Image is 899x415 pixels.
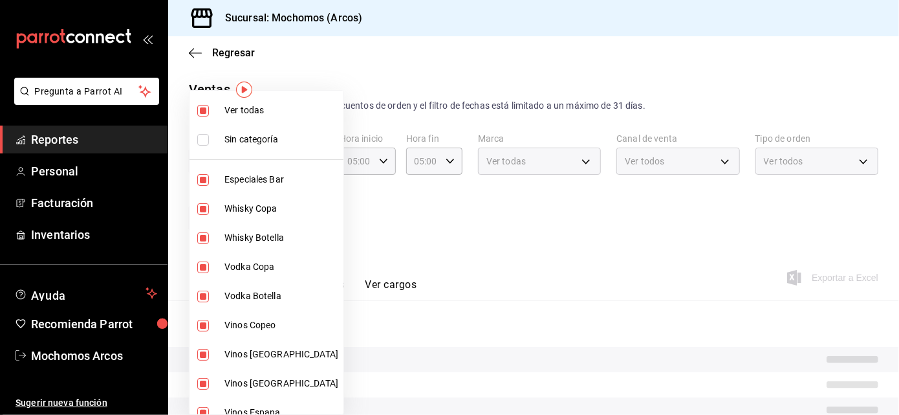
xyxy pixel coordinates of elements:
span: Vinos [GEOGRAPHIC_DATA] [224,348,338,361]
span: Vodka Copa [224,260,338,274]
img: Tooltip marker [236,82,252,98]
span: Vinos [GEOGRAPHIC_DATA] [224,377,338,390]
span: Vinos Copeo [224,319,338,332]
span: Whisky Copa [224,202,338,216]
span: Vodka Botella [224,289,338,303]
span: Especiales Bar [224,173,338,186]
span: Sin categoría [224,133,338,146]
span: Whisky Botella [224,231,338,245]
span: Ver todas [224,104,338,117]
